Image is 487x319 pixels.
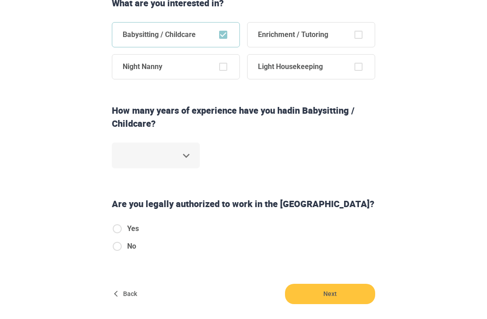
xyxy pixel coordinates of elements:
button: Next [285,284,375,304]
div: How many years of experience have you had in Babysitting / Childcare ? [108,104,379,130]
span: Enrichment / Tutoring [247,22,339,47]
span: Babysitting / Childcare [112,22,207,47]
span: Night Nanny [112,54,173,79]
span: Light Housekeeping [247,54,334,79]
div: authorizedToWorkInUS [112,223,146,259]
span: No [127,241,136,252]
div: Are you legally authorized to work in the [GEOGRAPHIC_DATA]? [108,198,379,211]
span: Yes [127,223,139,234]
div: ​ [112,143,200,168]
button: Back [112,284,141,304]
